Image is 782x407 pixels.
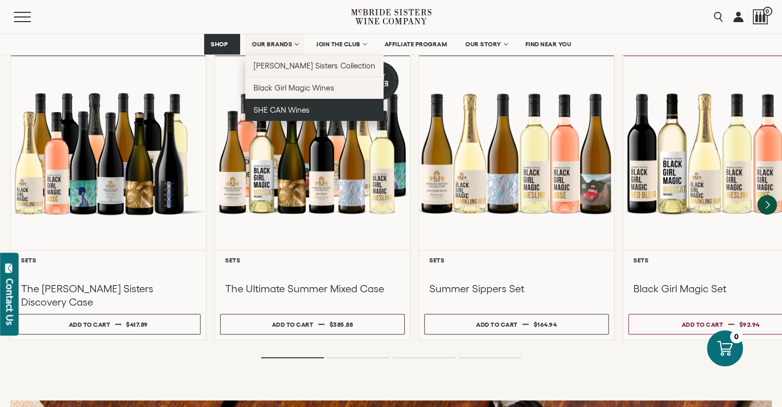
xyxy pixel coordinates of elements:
[327,357,390,358] li: Page dot 2
[330,321,353,328] span: $385.88
[534,321,557,328] span: $164.94
[225,282,399,295] h3: The Ultimate Summer Mixed Case
[525,41,572,48] span: FIND NEAR YOU
[739,321,759,328] span: $92.94
[214,50,410,340] a: Best Seller The Ultimate Summer Mixed Case Sets The Ultimate Summer Mixed Case Add to cart $385.88
[126,321,148,328] span: $417.89
[459,34,514,55] a: OUR STORY
[14,12,51,22] button: Mobile Menu Trigger
[10,50,206,340] a: McBride Sisters Full Set Sets The [PERSON_NAME] Sisters Discovery Case Add to cart $417.89
[211,41,228,48] span: SHOP
[419,50,614,340] a: Summer Sippers Set Sets Summer Sippers Set Add to cart $164.94
[429,282,604,295] h3: Summer Sippers Set
[763,7,772,16] span: 0
[316,41,360,48] span: JOIN THE CLUB
[476,317,518,332] div: Add to cart
[378,34,454,55] a: AFFILIATE PROGRAM
[519,34,578,55] a: FIND NEAR YOU
[220,314,405,334] button: Add to cart $385.88
[69,317,111,332] div: Add to cart
[245,77,384,99] a: Black Girl Magic Wines
[225,257,399,263] h6: Sets
[459,357,521,358] li: Page dot 4
[385,41,447,48] span: AFFILIATE PROGRAM
[261,357,324,358] li: Page dot 1
[424,314,609,334] button: Add to cart $164.94
[245,99,384,121] a: SHE CAN Wines
[465,41,501,48] span: OUR STORY
[682,317,723,332] div: Add to cart
[393,357,456,358] li: Page dot 3
[272,317,314,332] div: Add to cart
[245,55,384,77] a: [PERSON_NAME] Sisters Collection
[757,195,777,215] button: Next
[730,330,743,343] div: 0
[429,257,604,263] h6: Sets
[5,278,15,325] div: Contact Us
[310,34,373,55] a: JOIN THE CLUB
[253,61,375,70] span: [PERSON_NAME] Sisters Collection
[21,282,195,309] h3: The [PERSON_NAME] Sisters Discovery Case
[16,314,201,334] button: Add to cart $417.89
[245,34,304,55] a: OUR BRANDS
[253,105,310,114] span: SHE CAN Wines
[204,34,240,55] a: SHOP
[21,257,195,263] h6: Sets
[252,41,292,48] span: OUR BRANDS
[253,83,334,92] span: Black Girl Magic Wines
